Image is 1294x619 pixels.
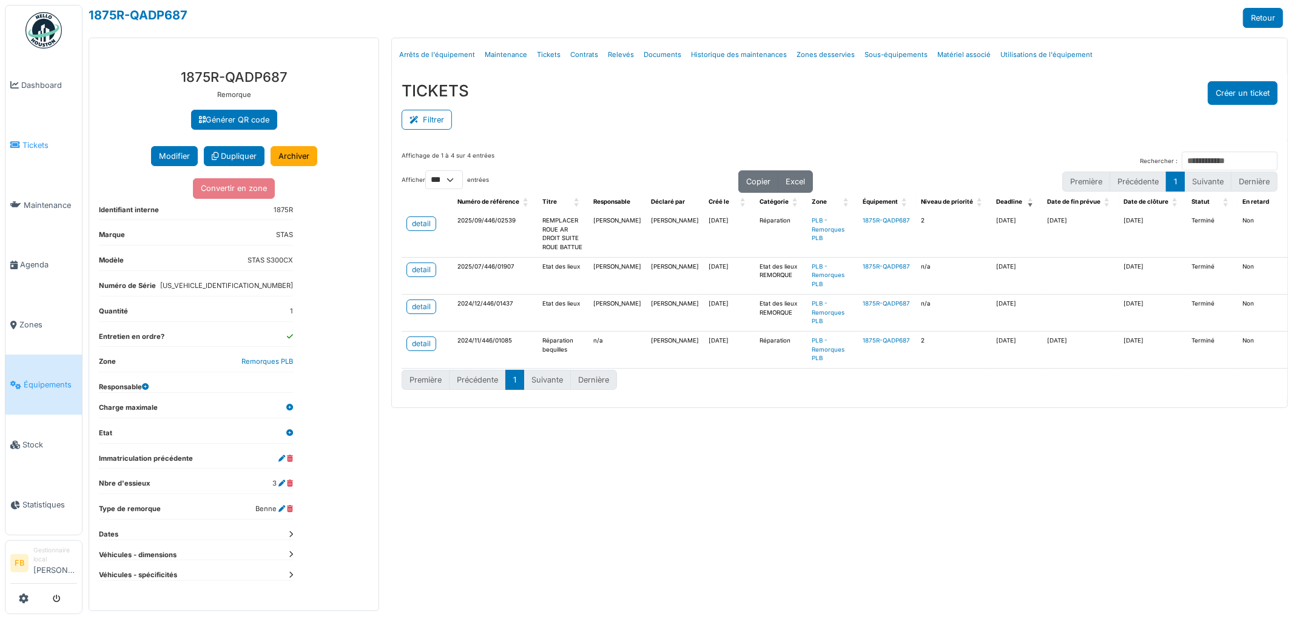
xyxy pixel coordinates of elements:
td: [DATE] [1119,331,1187,368]
dd: STAS [276,230,293,240]
div: detail [412,264,431,275]
td: [DATE] [991,294,1042,331]
a: Agenda [5,235,82,295]
dd: [US_VEHICLE_IDENTIFICATION_NUMBER] [160,281,293,291]
a: Arrêts de l'équipement [394,41,480,69]
span: Deadline: Activate to remove sorting [1028,193,1035,212]
span: Catégorie: Activate to sort [792,193,800,212]
td: [DATE] [1119,257,1187,294]
a: PLB - Remorques PLB [812,263,844,287]
td: 2025/07/446/01907 [453,257,537,294]
nav: pagination [1062,172,1278,192]
a: PLB - Remorques PLB [812,300,844,324]
span: Numéro de référence [457,198,519,205]
td: Terminé [1187,331,1238,368]
td: Non [1238,212,1289,257]
button: Créer un ticket [1208,81,1278,105]
span: Responsable [593,198,630,205]
span: Excel [786,177,805,186]
a: PLB - Remorques PLB [812,217,844,241]
td: Terminé [1187,257,1238,294]
a: Dupliquer [204,146,265,166]
span: Date de fin prévue: Activate to sort [1104,193,1111,212]
a: Stock [5,415,82,475]
span: Créé le: Activate to sort [740,193,747,212]
a: 1875R-QADP687 [863,300,910,307]
span: Stock [22,439,77,450]
td: [PERSON_NAME] [646,257,704,294]
td: 2 [916,331,991,368]
a: Retour [1243,8,1283,28]
td: [DATE] [1119,212,1187,257]
td: 2024/11/446/01085 [453,331,537,368]
td: n/a [916,294,991,331]
td: [DATE] [704,257,755,294]
span: Maintenance [24,199,77,211]
div: detail [412,218,431,229]
span: Équipement: Activate to sort [901,193,909,212]
dd: STAS S300CX [248,255,293,266]
td: Terminé [1187,294,1238,331]
span: Dashboard [21,79,77,91]
a: detail [406,263,436,277]
label: Rechercher : [1140,157,1178,166]
td: Réparation [755,331,807,368]
dd: 1 [290,306,293,316]
span: Date de clôture [1124,198,1168,205]
dt: Numéro de Série [99,281,156,296]
span: Zone [812,198,827,205]
td: Etat des lieux REMORQUE [755,257,807,294]
span: Tickets [22,139,77,151]
dt: Véhicules - spécificités [99,570,293,580]
button: Modifier [151,146,198,166]
a: Statistiques [5,475,82,535]
td: 2 [916,212,991,257]
td: [PERSON_NAME] [646,331,704,368]
span: Niveau de priorité: Activate to sort [977,193,984,212]
td: 2025/09/446/02539 [453,212,537,257]
a: Remorques PLB [241,357,293,366]
dt: Dates [99,529,293,540]
h3: TICKETS [402,81,469,100]
span: Équipements [24,379,77,390]
a: Historique des maintenances [686,41,792,69]
td: Non [1238,331,1289,368]
span: Date de fin prévue [1047,198,1100,205]
span: Agenda [20,259,77,270]
dt: Type de remorque [99,504,161,519]
td: n/a [588,331,646,368]
td: Réparation [755,212,807,257]
span: Catégorie [760,198,789,205]
td: [DATE] [991,212,1042,257]
a: Documents [639,41,686,69]
span: Équipement [863,198,898,205]
dd: 3 [272,478,293,489]
label: Afficher entrées [402,170,489,189]
td: [DATE] [991,331,1042,368]
dt: Nbre d'essieux [99,478,150,494]
dd: 1875R [274,205,293,215]
button: Copier [738,170,778,193]
a: Maintenance [480,41,532,69]
h3: 1875R-QADP687 [99,69,369,85]
div: Affichage de 1 à 4 sur 4 entrées [402,152,494,170]
dt: Véhicules - dimensions [99,550,293,560]
span: Numéro de référence: Activate to sort [523,193,530,212]
dt: Modèle [99,255,124,270]
a: 1875R-QADP687 [863,263,910,270]
a: 1875R-QADP687 [89,8,187,22]
span: Titre: Activate to sort [574,193,581,212]
button: Filtrer [402,110,452,130]
a: Contrats [565,41,603,69]
span: Zone: Activate to sort [843,193,851,212]
td: 2024/12/446/01437 [453,294,537,331]
span: Zones [19,319,77,330]
span: Statut [1191,198,1210,205]
td: [DATE] [1042,331,1119,368]
div: detail [412,301,431,312]
td: [DATE] [991,257,1042,294]
a: Matériel associé [932,41,996,69]
select: Afficherentrées [425,170,463,189]
a: Sous-équipements [860,41,932,69]
dt: Etat [99,428,112,443]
